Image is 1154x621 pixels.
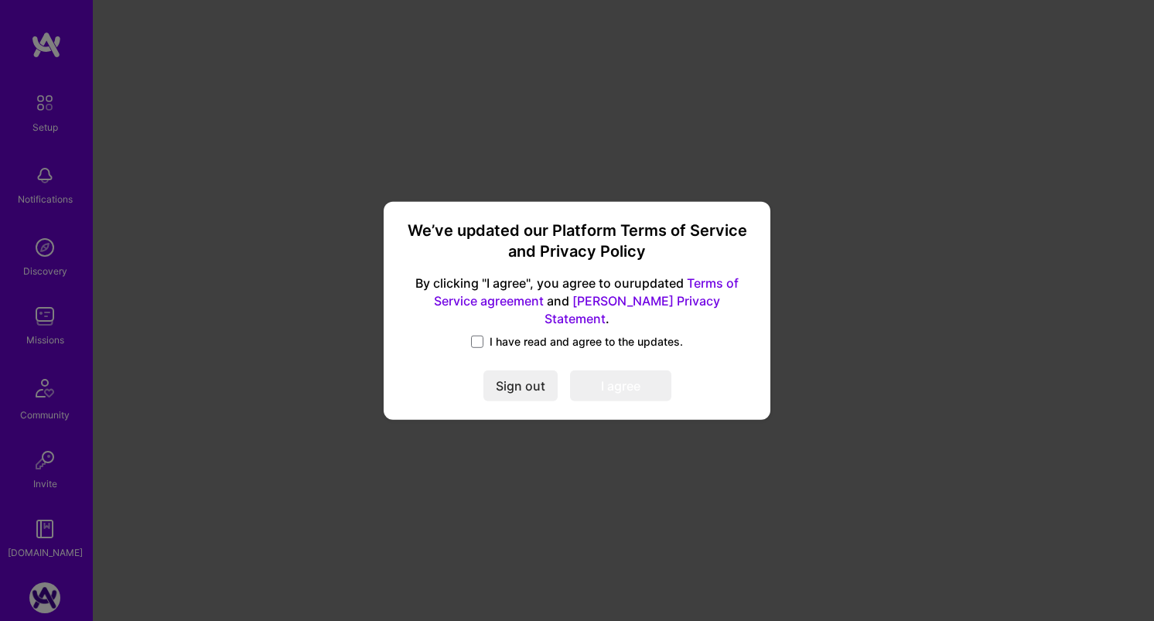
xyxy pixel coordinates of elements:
[490,334,683,350] span: I have read and agree to the updates.
[483,370,558,401] button: Sign out
[434,275,739,309] a: Terms of Service agreement
[402,275,752,328] span: By clicking "I agree", you agree to our updated and .
[570,370,671,401] button: I agree
[545,293,720,326] a: [PERSON_NAME] Privacy Statement
[402,220,752,262] h3: We’ve updated our Platform Terms of Service and Privacy Policy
